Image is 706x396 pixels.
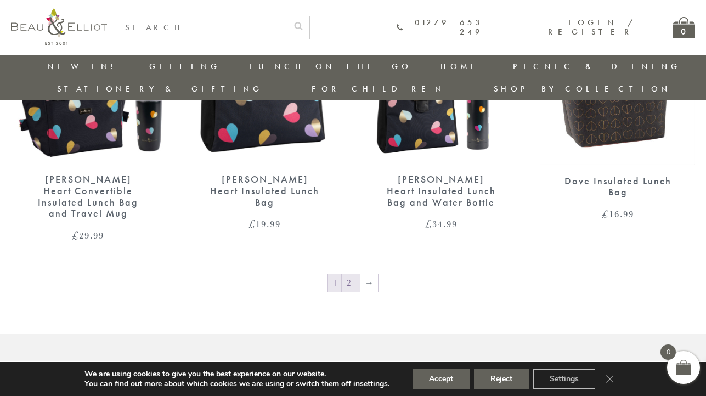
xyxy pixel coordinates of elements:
bdi: 29.99 [72,229,104,242]
a: → [360,274,378,292]
span: £ [425,217,432,230]
button: Reject [474,369,529,389]
bdi: 34.99 [425,217,458,230]
span: £ [248,217,256,230]
div: [PERSON_NAME] Heart Insulated Lunch Bag and Water Bottle [383,174,500,208]
a: Home [440,61,484,72]
button: settings [360,379,388,389]
button: Settings [533,369,595,389]
button: Close GDPR Cookie Banner [600,371,619,387]
a: Page 2 [342,274,360,292]
bdi: 16.99 [602,207,634,220]
a: Login / Register [548,17,634,37]
a: 01279 653 249 [397,18,483,37]
img: logo [11,8,107,45]
button: Accept [413,369,470,389]
div: Dove Insulated Lunch Bag [560,176,676,198]
a: New in! [47,61,121,72]
p: You can find out more about which cookies we are using or switch them off in . [84,379,389,389]
a: Picnic & Dining [513,61,681,72]
nav: Product Pagination [11,273,695,295]
a: 0 [673,17,695,38]
div: [PERSON_NAME] Heart Insulated Lunch Bag [207,174,323,208]
p: We are using cookies to give you the best experience on our website. [84,369,389,379]
a: Shop by collection [494,83,671,94]
a: Gifting [149,61,221,72]
span: £ [602,207,609,220]
span: 0 [660,344,676,360]
span: £ [72,229,79,242]
div: [PERSON_NAME] Heart Convertible Insulated Lunch Bag and Travel Mug [30,174,146,219]
a: Stationery & Gifting [57,83,263,94]
input: SEARCH [118,16,287,39]
span: Page 1 [328,274,341,292]
bdi: 19.99 [248,217,281,230]
a: Lunch On The Go [249,61,411,72]
a: For Children [312,83,445,94]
